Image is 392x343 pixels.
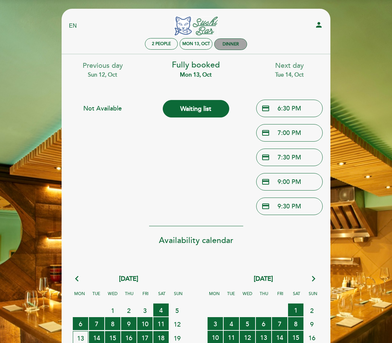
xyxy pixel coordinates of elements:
[224,317,239,330] span: 4
[159,236,233,245] span: Availability calendar
[256,149,323,166] button: credit_card 7:30 PM
[122,290,136,303] span: Thu
[152,16,240,36] a: SUSHI BAR
[137,304,153,317] span: 3
[169,317,185,330] span: 12
[254,274,273,284] span: [DATE]
[105,304,120,317] span: 1
[61,71,144,79] div: Sun 12, Oct
[288,303,303,316] span: 1
[75,274,82,284] i: arrow_back_ios
[290,290,304,303] span: Sat
[306,290,320,303] span: Sun
[224,290,238,303] span: Tue
[208,317,223,330] span: 3
[153,317,169,330] span: 11
[155,71,238,79] div: Mon 13, Oct
[315,21,323,29] i: person
[256,124,323,142] button: credit_card 7:00 PM
[137,317,153,330] span: 10
[172,60,220,70] span: Fully booked
[155,290,169,303] span: Sat
[257,290,271,303] span: Thu
[288,317,303,330] span: 8
[304,304,320,317] span: 2
[105,317,120,330] span: 8
[240,317,255,330] span: 5
[248,61,331,79] div: Next day
[315,21,323,31] button: person
[89,317,104,330] span: 7
[261,178,270,186] span: credit_card
[261,129,270,137] span: credit_card
[61,61,144,79] div: Previous day
[106,290,120,303] span: Wed
[261,104,270,113] span: credit_card
[208,290,222,303] span: Mon
[73,317,88,330] span: 6
[256,198,323,215] button: credit_card 9:30 PM
[163,100,229,117] button: Waiting list
[121,317,136,330] span: 9
[139,290,153,303] span: Fri
[248,71,331,79] div: Tue 14, Oct
[153,303,169,316] span: 4
[223,42,239,47] div: Dinner
[273,290,287,303] span: Fri
[73,290,87,303] span: Mon
[240,290,254,303] span: Wed
[121,304,136,317] span: 2
[171,290,185,303] span: Sun
[89,290,103,303] span: Tue
[261,202,270,210] span: credit_card
[119,274,138,284] span: [DATE]
[261,153,270,162] span: credit_card
[272,317,287,330] span: 7
[256,317,271,330] span: 6
[69,100,136,117] button: Not Available
[256,100,323,117] button: credit_card 6:30 PM
[169,304,185,317] span: 5
[152,41,171,47] span: 2 people
[256,173,323,191] button: credit_card 9:00 PM
[310,274,317,284] i: arrow_forward_ios
[182,41,210,47] div: Mon 13, Oct
[304,317,320,330] span: 9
